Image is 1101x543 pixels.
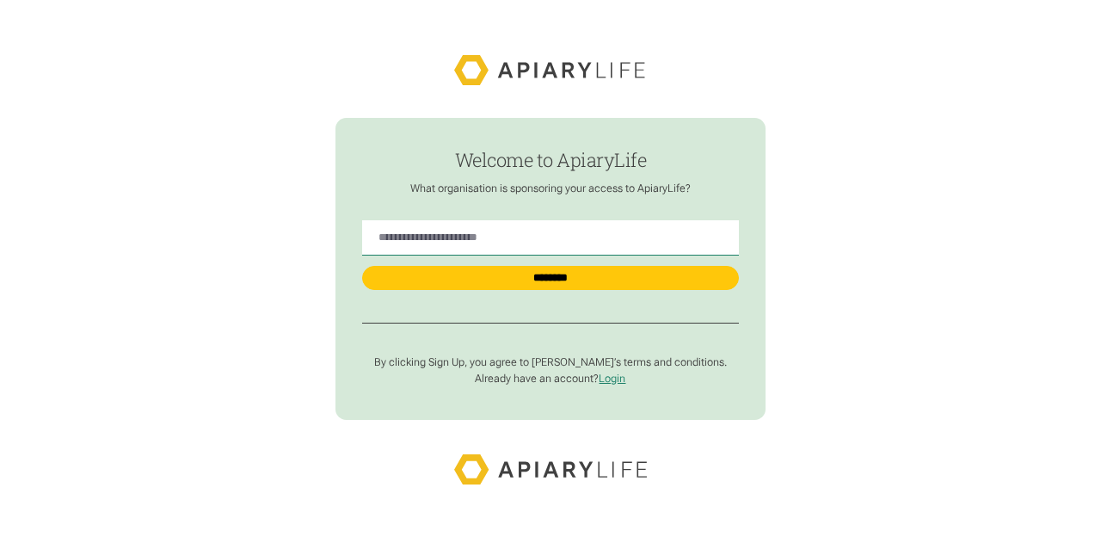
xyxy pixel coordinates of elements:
h1: Welcome to ApiaryLife [362,150,738,170]
p: Already have an account? [362,372,738,386]
p: By clicking Sign Up, you agree to [PERSON_NAME]’s terms and conditions. [362,355,738,369]
a: Login [599,372,625,385]
p: What organisation is sponsoring your access to ApiaryLife? [362,182,738,195]
form: find-employer [335,118,766,420]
